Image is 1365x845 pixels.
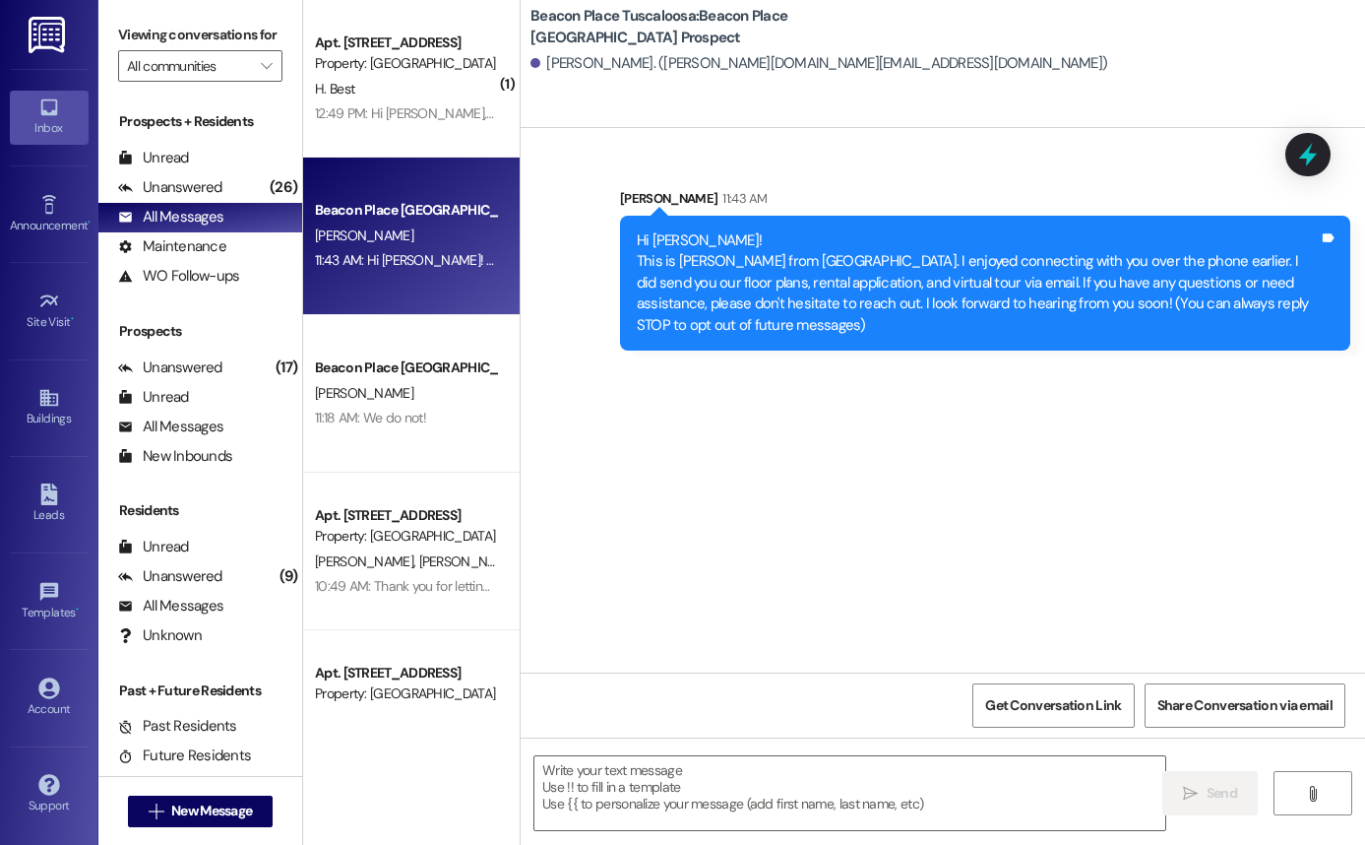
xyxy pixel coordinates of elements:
[315,80,354,97] span: H. Best
[315,663,497,683] div: Apt. [STREET_ADDRESS]
[315,552,419,570] span: [PERSON_NAME]
[1162,771,1258,815] button: Send
[118,357,222,378] div: Unanswered
[315,227,413,244] span: [PERSON_NAME]
[149,804,163,819] i: 
[419,552,518,570] span: [PERSON_NAME]
[717,188,767,209] div: 11:43 AM
[118,387,189,408] div: Unread
[315,384,413,402] span: [PERSON_NAME]
[315,683,497,704] div: Property: [GEOGRAPHIC_DATA] [GEOGRAPHIC_DATA]
[530,6,924,48] b: Beacon Place Tuscaloosa: Beacon Place [GEOGRAPHIC_DATA] Prospect
[1145,683,1345,728] button: Share Conversation via email
[118,746,251,766] div: Future Residents
[265,172,302,203] div: (26)
[10,91,89,144] a: Inbox
[98,500,302,521] div: Residents
[315,200,497,221] div: Beacon Place [GEOGRAPHIC_DATA] Prospect
[1305,786,1320,802] i: 
[118,177,222,198] div: Unanswered
[118,207,223,227] div: All Messages
[118,596,223,617] div: All Messages
[118,625,202,646] div: Unknown
[315,505,497,526] div: Apt. [STREET_ADDRESS]
[88,216,91,229] span: •
[315,104,866,122] div: 12:49 PM: Hi [PERSON_NAME], Thank you so much! I will try to clean it again and see if that works.
[315,32,497,53] div: Apt. [STREET_ADDRESS]
[972,683,1134,728] button: Get Conversation Link
[1157,695,1333,716] span: Share Conversation via email
[29,17,69,53] img: ResiDesk Logo
[10,285,89,338] a: Site Visit •
[118,20,282,50] label: Viewing conversations for
[118,236,226,257] div: Maintenance
[71,312,74,326] span: •
[98,321,302,342] div: Prospects
[620,188,1350,216] div: [PERSON_NAME]
[271,353,302,383] div: (17)
[10,575,89,628] a: Templates •
[76,603,79,617] span: •
[128,796,274,827] button: New Message
[1207,783,1237,804] span: Send
[118,266,239,287] div: WO Follow-ups
[10,381,89,434] a: Buildings
[98,111,302,132] div: Prospects + Residents
[118,417,223,437] div: All Messages
[127,50,251,82] input: All communities
[530,53,1107,74] div: [PERSON_NAME]. ([PERSON_NAME][DOMAIN_NAME][EMAIL_ADDRESS][DOMAIN_NAME])
[118,148,189,168] div: Unread
[315,577,651,595] div: 10:49 AM: Thank you for letting me know. I will see you then.
[1183,786,1198,802] i: 
[315,409,426,426] div: 11:18 AM: We do not!
[118,446,232,467] div: New Inbounds
[10,478,89,531] a: Leads
[315,53,497,74] div: Property: [GEOGRAPHIC_DATA] [GEOGRAPHIC_DATA]
[315,526,497,547] div: Property: [GEOGRAPHIC_DATA] [GEOGRAPHIC_DATA]
[637,230,1319,336] div: Hi [PERSON_NAME]! This is [PERSON_NAME] from [GEOGRAPHIC_DATA]. I enjoyed connecting with you ove...
[118,566,222,587] div: Unanswered
[118,537,189,557] div: Unread
[10,672,89,725] a: Account
[985,695,1121,716] span: Get Conversation Link
[171,801,252,821] span: New Message
[118,716,237,737] div: Past Residents
[275,561,302,592] div: (9)
[10,768,89,821] a: Support
[315,357,497,378] div: Beacon Place [GEOGRAPHIC_DATA] Prospect
[98,681,302,701] div: Past + Future Residents
[261,58,272,74] i: 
